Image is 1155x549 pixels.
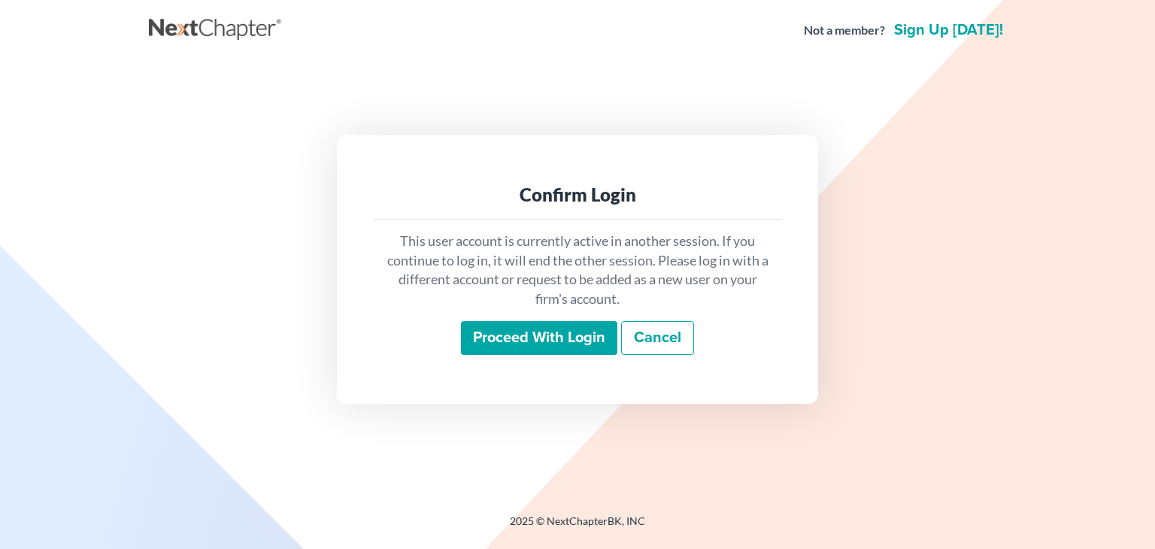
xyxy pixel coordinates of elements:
div: 2025 © NextChapterBK, INC [149,514,1006,541]
a: Sign up [DATE]! [891,23,1006,38]
p: This user account is currently active in another session. If you continue to log in, it will end ... [385,232,770,309]
a: Cancel [621,321,694,356]
div: Confirm Login [385,183,770,207]
input: Proceed with login [461,321,617,356]
strong: Not a member? [804,22,885,39]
